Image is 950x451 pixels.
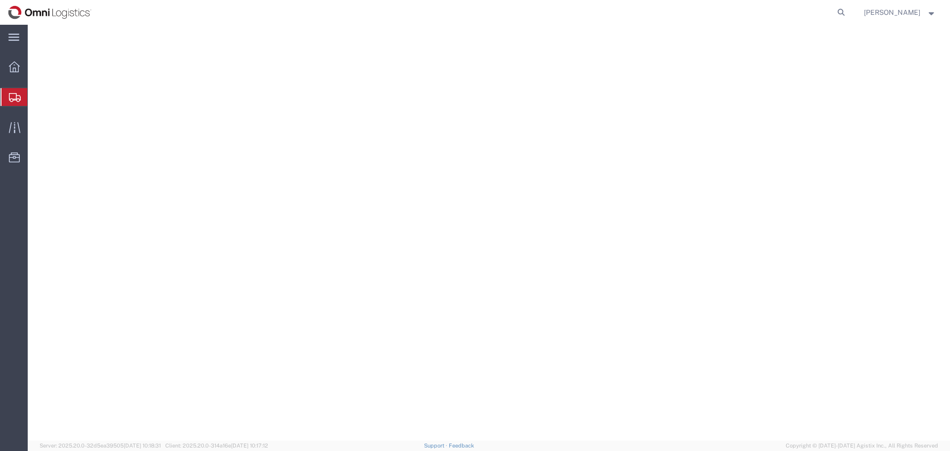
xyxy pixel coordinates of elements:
span: Server: 2025.20.0-32d5ea39505 [40,443,161,449]
a: Support [424,443,449,449]
img: logo [7,5,93,20]
button: [PERSON_NAME] [863,6,937,18]
span: Copyright © [DATE]-[DATE] Agistix Inc., All Rights Reserved [786,442,938,450]
span: [DATE] 10:18:31 [124,443,161,449]
span: Client: 2025.20.0-314a16e [165,443,268,449]
iframe: FS Legacy Container [28,25,950,441]
span: Robert Delbosque [864,7,920,18]
a: Feedback [449,443,474,449]
span: [DATE] 10:17:12 [231,443,268,449]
